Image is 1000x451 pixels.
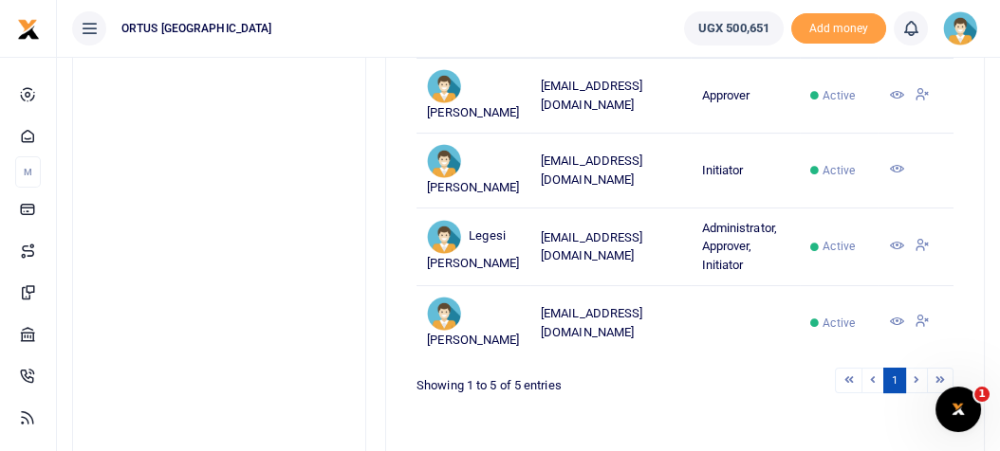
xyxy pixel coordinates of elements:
[883,368,906,393] a: 1
[943,11,985,45] a: profile-user
[915,89,930,103] a: Suspend
[417,208,530,286] td: Legesi [PERSON_NAME]
[676,11,791,45] li: Wallet ballance
[791,13,886,45] li: Toup your wallet
[417,134,530,208] td: [PERSON_NAME]
[417,59,530,134] td: [PERSON_NAME]
[114,20,279,37] span: ORTUS [GEOGRAPHIC_DATA]
[935,387,981,432] iframe: Intercom live chat
[791,20,886,34] a: Add money
[417,366,633,395] div: Showing 1 to 5 of 5 entries
[915,240,930,254] a: Suspend
[823,315,855,332] span: Active
[530,59,692,134] td: [EMAIL_ADDRESS][DOMAIN_NAME]
[791,13,886,45] span: Add money
[889,240,904,254] a: View Details
[684,11,784,45] a: UGX 500,651
[530,286,692,360] td: [EMAIL_ADDRESS][DOMAIN_NAME]
[530,208,692,286] td: [EMAIL_ADDRESS][DOMAIN_NAME]
[889,163,904,177] a: View Details
[889,316,904,330] a: View Details
[691,208,800,286] td: Administrator, Approver, Initiator
[17,21,40,35] a: logo-small logo-large logo-large
[698,19,769,38] span: UGX 500,651
[915,316,930,330] a: Suspend
[691,134,800,208] td: Initiator
[530,134,692,208] td: [EMAIL_ADDRESS][DOMAIN_NAME]
[417,286,530,360] td: [PERSON_NAME]
[823,87,855,104] span: Active
[974,387,990,402] span: 1
[823,162,855,179] span: Active
[889,89,904,103] a: View Details
[823,238,855,255] span: Active
[17,18,40,41] img: logo-small
[691,59,800,134] td: Approver
[943,11,977,45] img: profile-user
[15,156,41,188] li: M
